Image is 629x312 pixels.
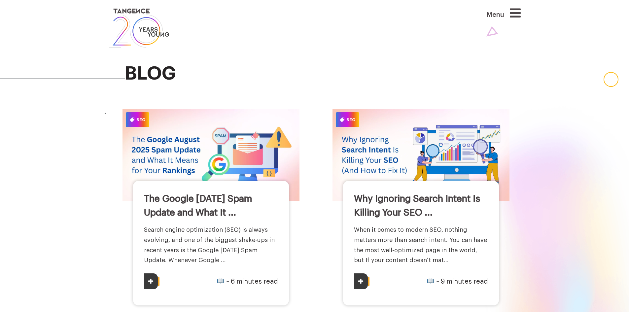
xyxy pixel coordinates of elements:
[354,194,480,217] a: Why Ignoring Search Intent Is Killing Your SEO ...
[126,112,149,127] span: SEO
[130,118,134,122] img: Category Icon
[108,7,170,50] img: logo SVG
[354,227,487,263] a: When it comes to modern SEO, nothing matters more than search intent. You can have the most well-...
[144,227,275,263] a: Search engine optimization (SEO) is always evolving, and one of the biggest shake-ups in recent y...
[236,278,278,285] span: minutes read
[144,194,252,217] a: The Google [DATE] Spam Update and What It ...
[217,278,224,284] img: 📖
[441,278,445,285] span: 9
[122,109,299,201] img: The Google August 2025 Spam Update and What It Means for Your Rankings
[332,109,509,201] img: Why Ignoring Search Intent Is Killing Your SEO (And How to Fix It)
[231,278,235,285] span: 6
[446,278,488,285] span: minutes read
[340,118,344,122] img: Category Icon
[427,278,434,284] img: 📖
[125,63,521,84] h2: blog
[436,278,439,285] span: ~
[226,278,229,285] span: ~
[336,112,359,127] span: SEO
